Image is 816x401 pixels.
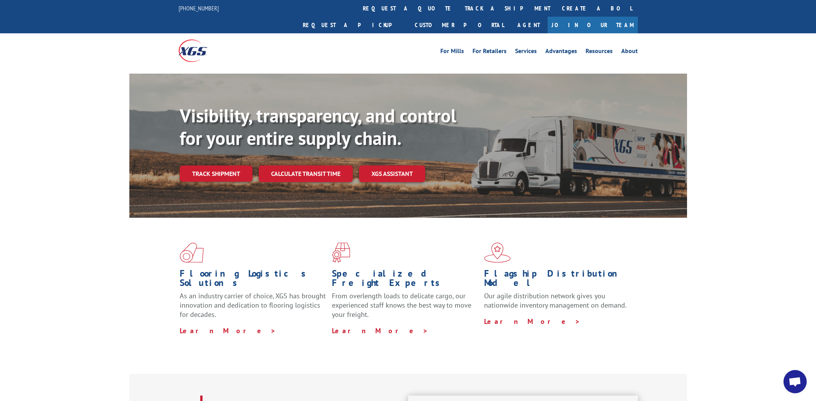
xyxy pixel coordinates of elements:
[180,291,326,319] span: As an industry carrier of choice, XGS has brought innovation and dedication to flooring logistics...
[484,269,630,291] h1: Flagship Distribution Model
[297,17,409,33] a: Request a pickup
[332,326,428,335] a: Learn More >
[484,243,511,263] img: xgs-icon-flagship-distribution-model-red
[515,48,537,57] a: Services
[484,317,581,326] a: Learn More >
[484,291,627,310] span: Our agile distribution network gives you nationwide inventory management on demand.
[545,48,577,57] a: Advantages
[332,243,350,263] img: xgs-icon-focused-on-flooring-red
[621,48,638,57] a: About
[783,370,807,393] div: Open chat
[440,48,464,57] a: For Mills
[180,103,456,150] b: Visibility, transparency, and control for your entire supply chain.
[548,17,638,33] a: Join Our Team
[409,17,510,33] a: Customer Portal
[180,243,204,263] img: xgs-icon-total-supply-chain-intelligence-red
[180,269,326,291] h1: Flooring Logistics Solutions
[472,48,507,57] a: For Retailers
[332,269,478,291] h1: Specialized Freight Experts
[359,165,425,182] a: XGS ASSISTANT
[180,165,253,182] a: Track shipment
[332,291,478,326] p: From overlength loads to delicate cargo, our experienced staff knows the best way to move your fr...
[179,4,219,12] a: [PHONE_NUMBER]
[259,165,353,182] a: Calculate transit time
[510,17,548,33] a: Agent
[180,326,276,335] a: Learn More >
[586,48,613,57] a: Resources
